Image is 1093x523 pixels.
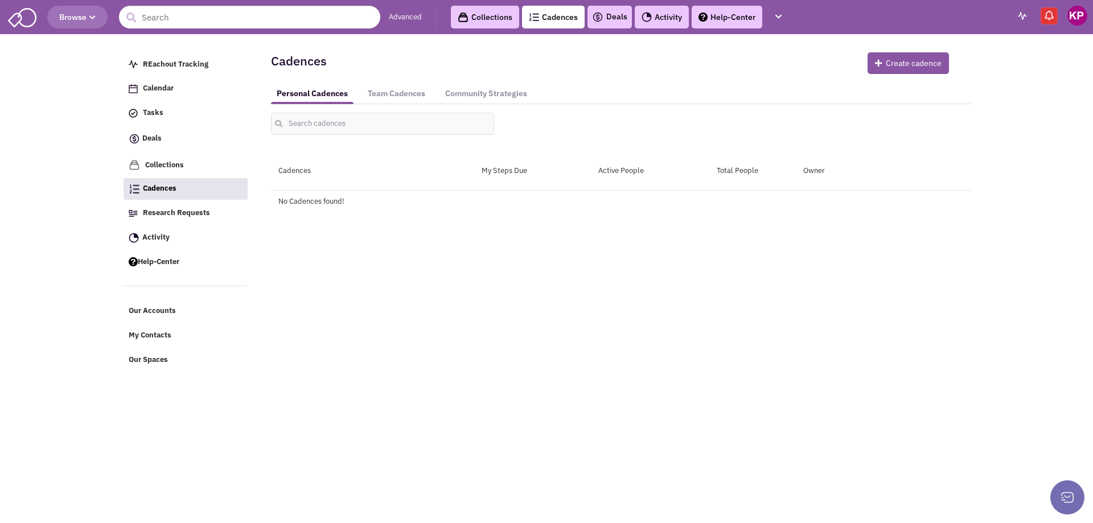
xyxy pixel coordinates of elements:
[592,10,603,24] img: icon-deals.svg
[129,233,139,243] img: Activity.png
[123,300,247,322] a: Our Accounts
[123,54,247,76] a: REachout Tracking
[362,83,431,104] a: Team Cadences
[123,325,247,347] a: My Contacts
[271,83,354,104] a: Personal Cadences
[278,191,964,207] div: No Cadences found!
[522,6,585,28] a: Cadences
[143,59,208,69] span: REachout Tracking
[129,257,138,266] img: help.png
[123,78,247,100] a: Calendar
[124,178,248,200] a: Cadences
[142,232,170,242] span: Activity
[129,210,138,217] img: Research.png
[592,10,627,24] a: Deals
[698,13,708,22] img: help.png
[129,132,140,146] img: icon-deals.svg
[642,12,652,22] img: Activity.png
[129,159,140,171] img: icon-collection-lavender.png
[271,166,446,176] div: Cadences
[143,108,163,118] span: Tasks
[679,166,796,176] div: Total People
[123,154,247,176] a: Collections
[8,6,36,27] img: SmartAdmin
[529,13,539,21] img: Cadences_logo.png
[446,166,562,176] div: My Steps Due
[271,56,327,66] h2: Cadences
[868,52,949,74] button: Create cadence
[143,84,174,93] span: Calendar
[145,160,184,170] span: Collections
[635,6,689,28] a: Activity
[143,184,176,193] span: Cadences
[129,306,176,316] span: Our Accounts
[451,6,519,28] a: Collections
[458,12,469,23] img: icon-collection-lavender-black.svg
[123,252,247,273] a: Help-Center
[143,208,210,217] span: Research Requests
[123,349,247,371] a: Our Spaces
[123,127,247,151] a: Deals
[119,6,380,28] input: Search
[439,83,533,104] a: Community Strategies
[129,331,171,340] span: My Contacts
[129,84,138,93] img: Calendar.png
[129,355,168,364] span: Our Spaces
[1067,6,1087,26] img: Keypoint Partners
[562,166,679,176] div: Active People
[271,113,495,135] input: Search cadences
[47,6,108,28] button: Browse
[59,12,96,22] span: Browse
[123,227,247,249] a: Activity
[389,12,422,23] a: Advanced
[692,6,762,28] a: Help-Center
[129,184,139,193] img: Cadences_logo.png
[129,109,138,118] img: icon-tasks.png
[796,166,971,176] div: Owner
[123,102,247,124] a: Tasks
[123,203,247,224] a: Research Requests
